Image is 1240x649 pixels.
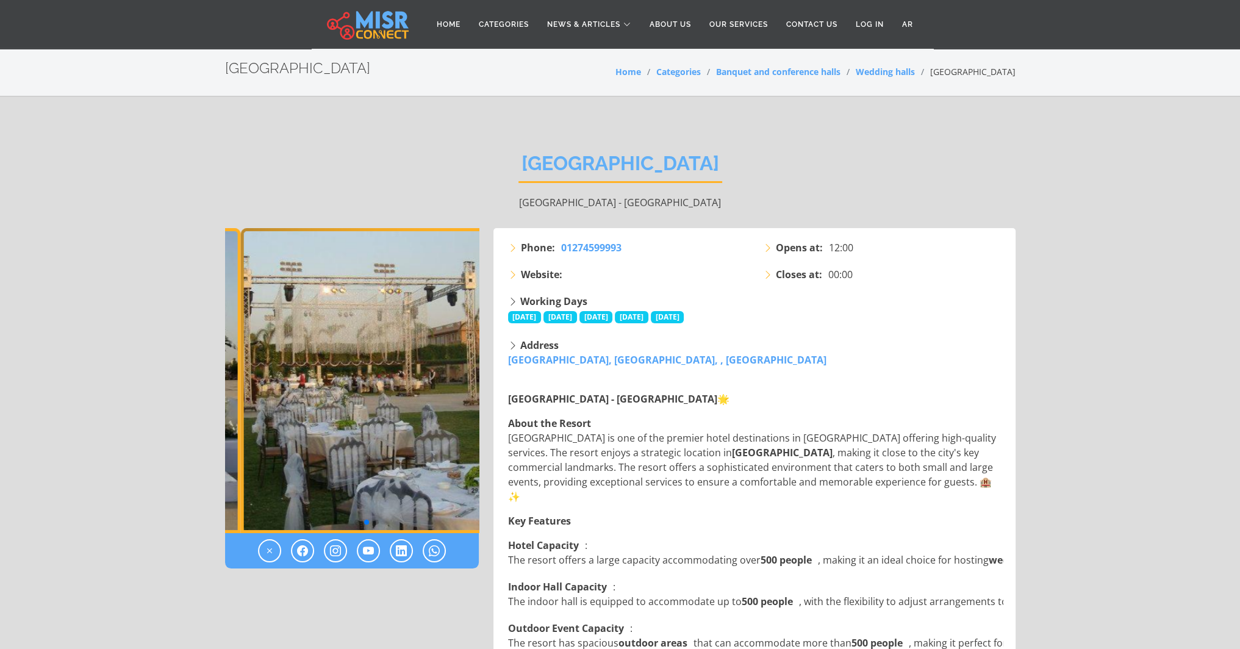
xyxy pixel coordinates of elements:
[915,65,1016,78] li: [GEOGRAPHIC_DATA]
[829,240,853,255] span: 12:00
[742,595,793,608] strong: 500 people
[776,240,823,255] strong: Opens at:
[240,228,494,533] img: Sky Executive Resort
[508,392,1003,406] p: 🌟
[520,295,587,308] strong: Working Days
[225,60,370,77] h2: [GEOGRAPHIC_DATA]
[547,19,620,30] span: News & Articles
[325,520,330,525] span: Go to slide 1
[579,311,613,323] span: [DATE]
[508,580,607,593] strong: Indoor Hall Capacity
[521,267,562,282] strong: Website:
[989,553,1035,567] strong: weddings
[538,13,640,36] a: News & Articles
[508,417,591,430] strong: About the Resort
[856,66,915,77] a: Wedding halls
[761,553,812,567] strong: 500 people
[470,13,538,36] a: Categories
[561,240,622,255] a: 01274599993
[543,311,577,323] span: [DATE]
[520,339,559,352] strong: Address
[428,13,470,36] a: Home
[508,416,1003,504] p: [GEOGRAPHIC_DATA] is one of the premier hotel destinations in [GEOGRAPHIC_DATA] offering high-qua...
[345,520,349,525] span: Go to slide 3
[508,353,826,367] a: [GEOGRAPHIC_DATA], [GEOGRAPHIC_DATA], , [GEOGRAPHIC_DATA]
[508,311,542,323] span: [DATE]
[508,514,571,528] strong: Key Features
[354,520,359,525] span: Go to slide 4
[240,228,494,533] div: 5 / 6
[327,9,409,40] img: main.misr_connect
[828,267,853,282] span: 00:00
[508,538,1224,567] p: : The resort offers a large capacity accommodating over , making it an ideal choice for hosting ,...
[893,13,922,36] a: AR
[508,392,717,406] strong: [GEOGRAPHIC_DATA] - [GEOGRAPHIC_DATA]
[776,267,822,282] strong: Closes at:
[651,311,684,323] span: [DATE]
[521,240,555,255] strong: Phone:
[615,66,641,77] a: Home
[656,66,701,77] a: Categories
[847,13,893,36] a: Log in
[777,13,847,36] a: Contact Us
[732,446,833,459] strong: [GEOGRAPHIC_DATA]
[518,152,722,183] h2: [GEOGRAPHIC_DATA]
[508,579,1141,609] p: : The indoor hall is equipped to accommodate up to , with the flexibility to adjust arrangements ...
[561,241,622,254] span: 01274599993
[615,311,648,323] span: [DATE]
[508,539,579,552] strong: Hotel Capacity
[374,520,379,525] span: Go to slide 6
[716,66,840,77] a: Banquet and conference halls
[508,622,624,635] strong: Outdoor Event Capacity
[225,195,1016,210] p: [GEOGRAPHIC_DATA] - [GEOGRAPHIC_DATA]
[335,520,340,525] span: Go to slide 2
[700,13,777,36] a: Our Services
[640,13,700,36] a: About Us
[364,520,369,525] span: Go to slide 5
